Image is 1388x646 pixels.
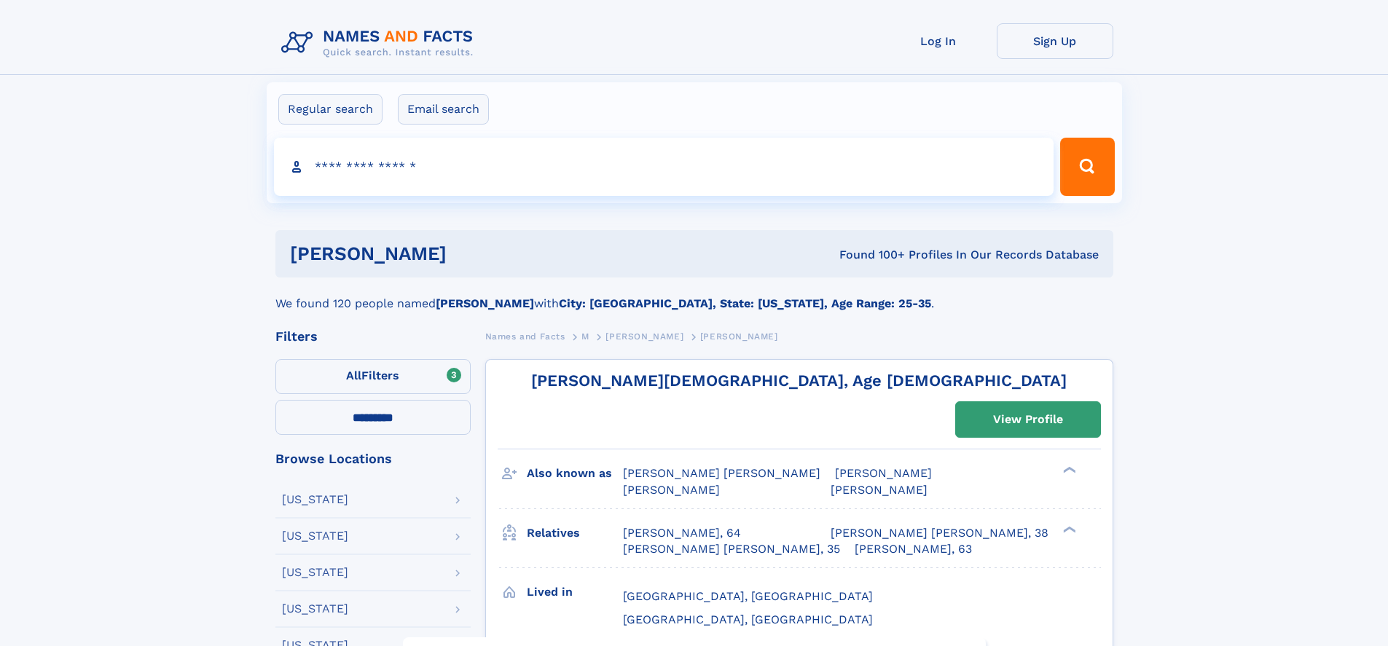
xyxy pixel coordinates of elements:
div: We found 120 people named with . [275,277,1113,312]
h3: Also known as [527,461,623,486]
h3: Relatives [527,521,623,545]
span: [PERSON_NAME] [831,483,928,497]
div: ❯ [1059,465,1077,475]
a: Sign Up [997,23,1113,59]
div: [US_STATE] [282,567,348,578]
img: Logo Names and Facts [275,23,485,63]
a: [PERSON_NAME] [PERSON_NAME], 35 [623,541,840,557]
a: [PERSON_NAME], 63 [855,541,972,557]
b: City: [GEOGRAPHIC_DATA], State: [US_STATE], Age Range: 25-35 [559,296,931,310]
span: [PERSON_NAME] [835,466,932,480]
div: Found 100+ Profiles In Our Records Database [643,247,1099,263]
h3: Lived in [527,580,623,604]
div: Filters [275,330,471,343]
a: M [581,327,589,345]
span: All [346,369,361,382]
a: Log In [880,23,997,59]
div: [US_STATE] [282,603,348,615]
input: search input [274,138,1054,196]
a: View Profile [956,402,1100,437]
span: [PERSON_NAME] [623,483,720,497]
span: [PERSON_NAME] [PERSON_NAME] [623,466,820,480]
a: [PERSON_NAME] [PERSON_NAME], 38 [831,525,1048,541]
div: Browse Locations [275,452,471,465]
span: [PERSON_NAME] [605,331,683,342]
h1: [PERSON_NAME] [290,245,643,263]
a: [PERSON_NAME], 64 [623,525,741,541]
div: [US_STATE] [282,530,348,542]
div: ❯ [1059,524,1077,534]
b: [PERSON_NAME] [436,296,534,310]
button: Search Button [1060,138,1114,196]
span: [PERSON_NAME] [700,331,778,342]
span: [GEOGRAPHIC_DATA], [GEOGRAPHIC_DATA] [623,589,873,603]
div: View Profile [993,403,1063,436]
span: [GEOGRAPHIC_DATA], [GEOGRAPHIC_DATA] [623,612,873,626]
span: M [581,331,589,342]
div: [US_STATE] [282,494,348,505]
label: Regular search [278,94,383,125]
a: Names and Facts [485,327,565,345]
a: [PERSON_NAME][DEMOGRAPHIC_DATA], Age [DEMOGRAPHIC_DATA] [531,371,1067,390]
a: [PERSON_NAME] [605,327,683,345]
label: Email search [398,94,489,125]
label: Filters [275,359,471,394]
